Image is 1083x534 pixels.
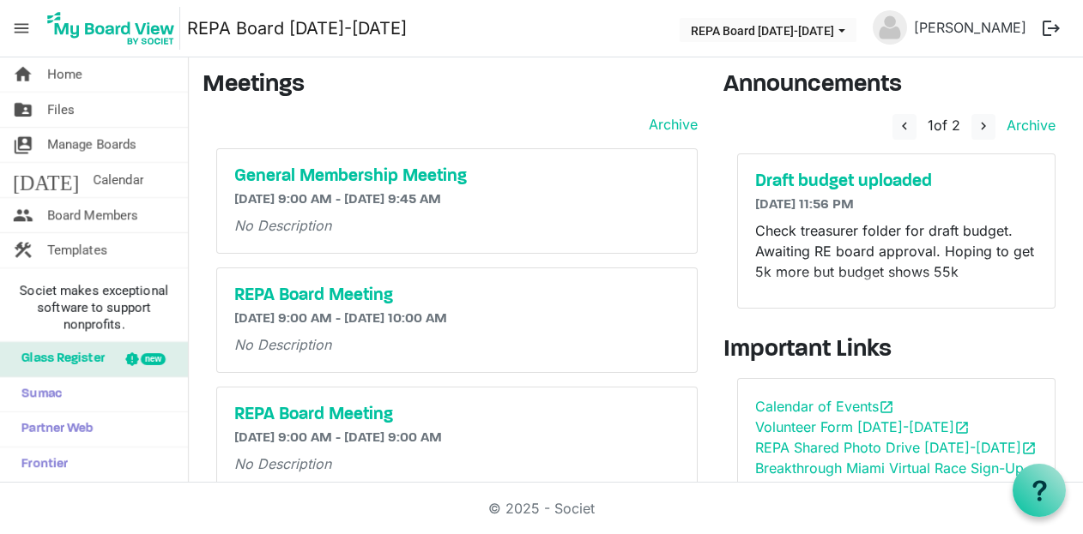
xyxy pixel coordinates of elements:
span: [DATE] 11:56 PM [755,198,854,212]
span: 1 [928,117,934,134]
a: REPA Shared Photo Drive [DATE]-[DATE]open_in_new [755,439,1037,456]
span: navigate_next [976,118,991,134]
button: logout [1033,10,1069,46]
h6: [DATE] 9:00 AM - [DATE] 9:00 AM [234,430,680,447]
a: REPA Board Meeting [234,405,680,425]
h6: [DATE] 9:00 AM - [DATE] 10:00 AM [234,311,680,327]
a: [PERSON_NAME] [907,10,1033,45]
span: home [13,57,33,92]
span: Sumac [13,377,62,411]
a: General Membership Meeting [234,166,680,187]
span: Manage Boards [47,128,136,162]
a: My Board View Logo [42,7,187,50]
span: Board Members [47,198,138,232]
span: Partner Web [13,412,94,447]
span: Calendar [93,163,143,197]
span: switch_account [13,128,33,162]
span: open_in_new [954,420,970,435]
span: Frontier [13,447,68,482]
p: No Description [234,453,680,474]
button: navigate_next [971,114,995,140]
span: Societ makes exceptional software to support nonprofits. [8,282,180,333]
a: Archive [642,114,698,135]
span: folder_shared [13,93,33,127]
img: no-profile-picture.svg [873,10,907,45]
h3: Meetings [203,71,698,100]
div: new [141,353,166,365]
span: people [13,198,33,232]
a: REPA Board [DATE]-[DATE] [187,11,407,45]
span: menu [5,12,38,45]
span: [DATE] [13,163,79,197]
a: Volunteer Form [DATE]-[DATE]open_in_new [755,418,970,435]
span: Glass Register [13,342,105,376]
span: navigate_before [897,118,912,134]
p: No Description [234,215,680,236]
span: construction [13,233,33,267]
span: open_in_new [1021,441,1037,456]
a: Calendar of Eventsopen_in_new [755,398,894,415]
p: No Description [234,334,680,355]
a: REPA Board Meeting [234,285,680,306]
img: My Board View Logo [42,7,180,50]
a: Draft budget uploaded [755,171,1038,192]
button: REPA Board 2025-2026 dropdownbutton [680,18,856,42]
span: open_in_new [879,399,894,415]
span: Templates [47,233,107,267]
h6: [DATE] 9:00 AM - [DATE] 9:45 AM [234,192,680,208]
h3: Important Links [723,336,1069,365]
span: Home [47,57,82,92]
p: Check treasurer folder for draft budget. Awaiting RE board approval. Hoping to get 5k more but bu... [755,220,1038,282]
span: of 2 [928,117,960,134]
h3: Announcements [723,71,1069,100]
span: Files [47,93,75,127]
button: navigate_before [892,114,917,140]
a: © 2025 - Societ [488,500,595,517]
a: Archive [1000,117,1056,134]
a: Breakthrough Miami Virtual Race Sign-Upopen_in_new [755,459,1024,497]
